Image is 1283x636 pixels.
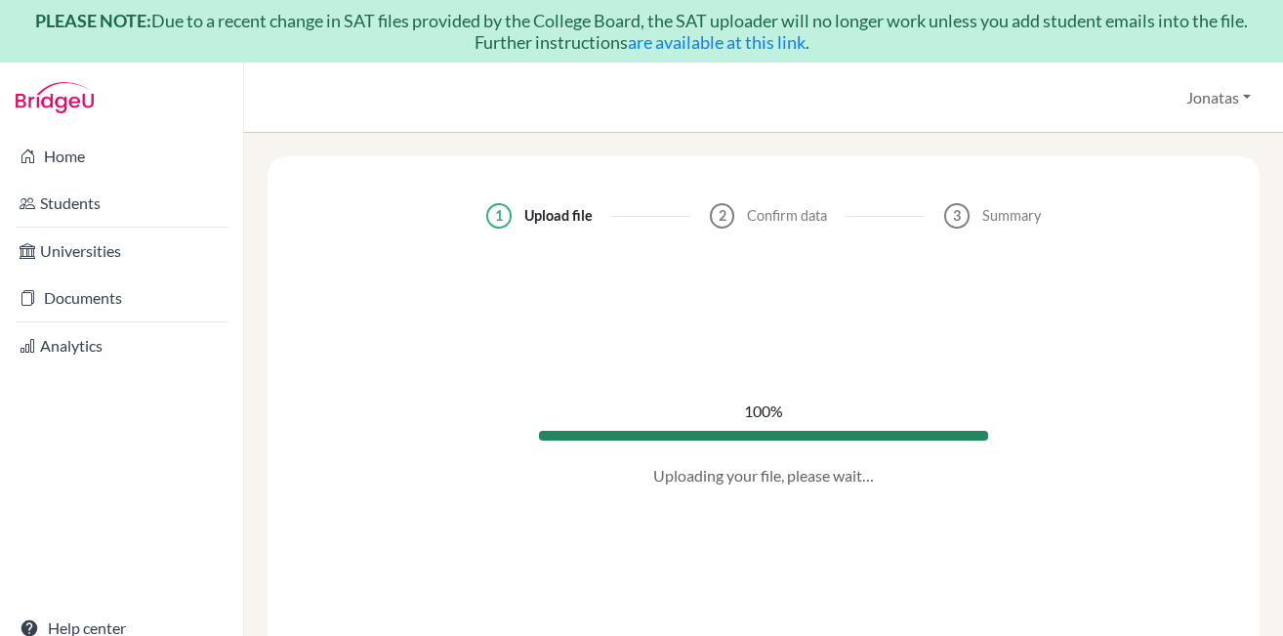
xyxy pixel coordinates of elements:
div: 3 [944,203,970,229]
a: Documents [4,278,239,318]
a: Analytics [4,326,239,365]
div: 1 [486,203,512,229]
div: Summary [982,205,1041,227]
div: 2 [710,203,735,229]
div: Confirm data [747,205,827,227]
a: Students [4,184,239,223]
button: Jonatas [1178,79,1260,116]
img: Bridge-U [16,82,94,113]
a: Home [4,137,239,176]
div: Upload file [524,205,593,227]
a: Universities [4,232,239,271]
div: 100% [744,400,783,423]
p: Uploading your file, please wait… [653,464,874,488]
